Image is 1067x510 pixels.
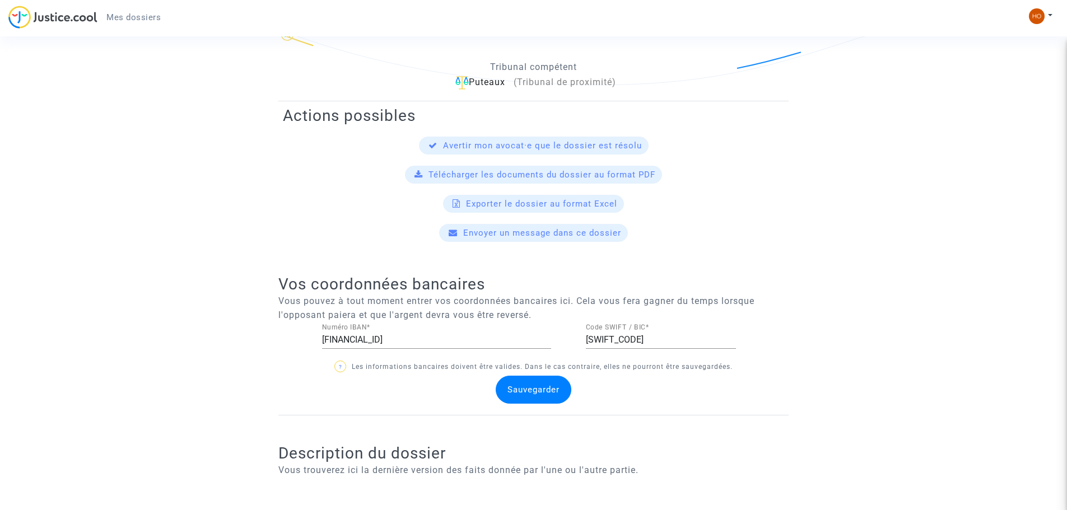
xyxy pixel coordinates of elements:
[278,360,789,374] p: Les informations bancaires doivent être valides. Dans le cas contraire, elles ne pourront être sa...
[278,274,789,294] h2: Vos coordonnées bancaires
[443,141,642,151] span: Avertir mon avocat·e que le dossier est résolu
[455,76,469,90] img: icon-faciliter-sm.svg
[296,28,361,39] div: Pitcher Avocat
[278,463,789,477] p: Vous trouverez ici la dernière version des faits donnée par l'une ou l'autre partie.
[97,9,170,26] a: Mes dossiers
[106,12,161,22] span: Mes dossiers
[466,199,617,209] span: Exporter le dossier au format Excel
[278,443,789,463] h2: Description du dossier
[339,364,342,370] span: ?
[278,294,789,322] p: Vous pouvez à tout moment entrer vos coordonnées bancaires ici. Cela vous fera gagner du temps lo...
[428,170,655,180] span: Télécharger les documents du dossier au format PDF
[278,60,789,74] p: Tribunal compétent
[283,106,784,125] h2: Actions possibles
[463,228,621,238] span: Envoyer un message dans ce dossier
[8,6,97,29] img: jc-logo.svg
[1029,8,1045,24] img: 5895597dbcca80227e01eb0de8807bbb
[514,77,616,87] span: (Tribunal de proximité)
[507,385,560,395] span: Sauvegarder
[278,76,789,90] div: Puteaux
